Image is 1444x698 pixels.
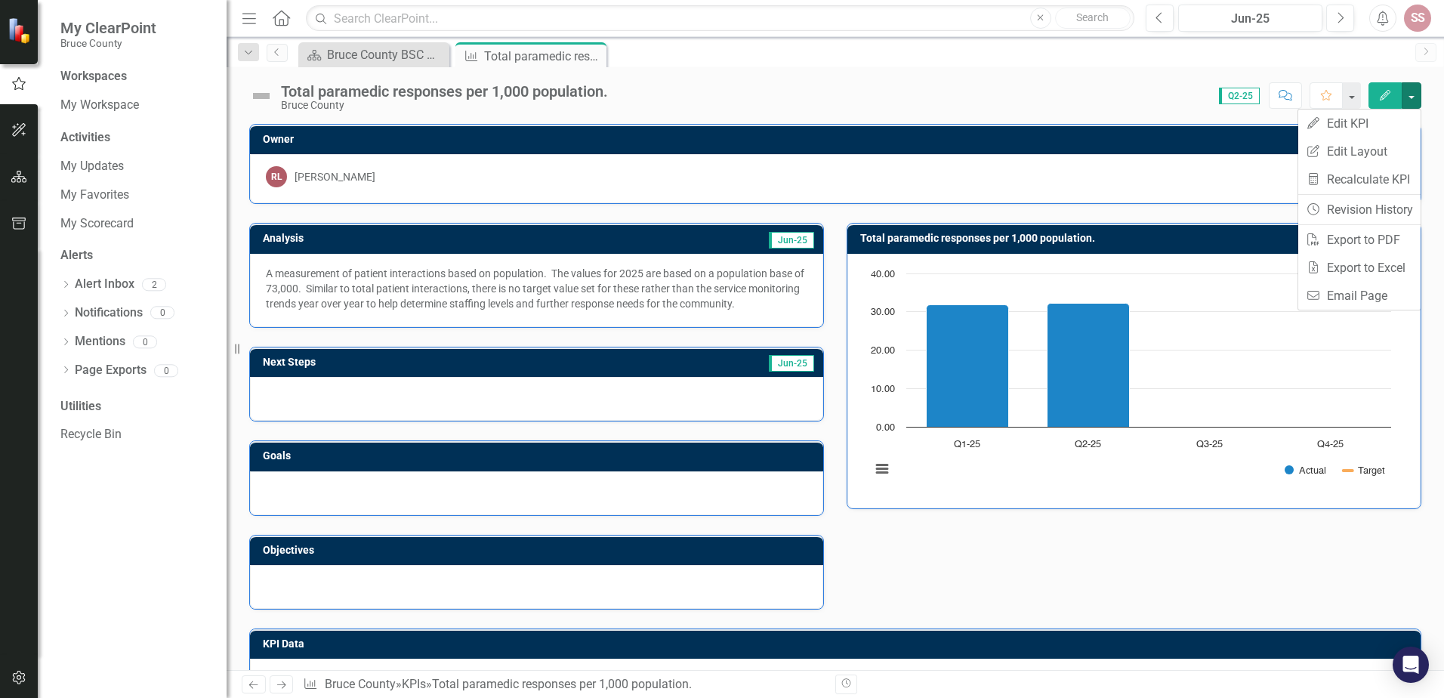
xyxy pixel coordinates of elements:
span: Jun-25 [769,355,814,372]
path: Q2-25, 32.3. Actual. [1048,303,1130,427]
a: Mentions [75,333,125,351]
a: Revision History [1298,196,1421,224]
button: Search [1055,8,1131,29]
span: Q2-25 [1219,88,1260,104]
a: Recycle Bin [60,426,211,443]
a: My Scorecard [60,215,211,233]
div: Alerts [60,247,211,264]
text: Q3-25 [1196,440,1223,449]
h3: Total paramedic responses per 1,000 population. [860,233,1413,244]
div: RL [266,166,287,187]
a: Notifications [75,304,143,322]
a: My Updates [60,158,211,175]
div: 0 [133,335,157,348]
div: [PERSON_NAME] [295,169,375,184]
a: Export to PDF [1298,226,1421,254]
div: Bruce County [281,100,608,111]
a: Export to Excel [1298,254,1421,282]
text: 0.00 [876,423,895,433]
text: Q2-25 [1075,440,1101,449]
button: View chart menu, Chart [872,459,893,480]
a: Recalculate KPI [1298,165,1421,193]
h3: Objectives [263,545,816,556]
img: ClearPoint Strategy [8,17,34,44]
text: 10.00 [871,385,895,394]
a: Email Page [1298,282,1421,310]
div: Jun-25 [1183,10,1317,28]
h3: Next Steps [263,357,556,368]
button: Show Actual [1285,465,1326,476]
img: Not Defined [249,84,273,108]
h3: Goals [263,450,816,462]
h3: Owner [263,134,1413,145]
div: Utilities [60,398,211,415]
div: Chart. Highcharts interactive chart. [863,266,1405,493]
a: Alert Inbox [75,276,134,293]
a: Edit Layout [1298,137,1421,165]
button: SS [1404,5,1431,32]
span: Search [1076,11,1109,23]
h3: Analysis [263,233,520,244]
text: 20.00 [871,346,895,356]
button: Jun-25 [1178,5,1322,32]
a: Edit KPI [1298,110,1421,137]
span: My ClearPoint [60,19,156,37]
span: Jun-25 [769,232,814,249]
div: Workspaces [60,68,127,85]
input: Search ClearPoint... [306,5,1134,32]
a: My Favorites [60,187,211,204]
div: Total paramedic responses per 1,000 population. [484,47,603,66]
text: 30.00 [871,307,895,317]
g: Actual, series 1 of 2. Bar series with 4 bars. [927,273,1331,428]
button: Show Target [1344,465,1385,476]
div: 2 [142,278,166,291]
a: Bruce County BSC Welcome Page [302,45,446,64]
div: Total paramedic responses per 1,000 population. [281,83,608,100]
p: A measurement of patient interactions based on population. The values for 2025 are based on a pop... [266,266,807,311]
a: Bruce County [325,677,396,691]
a: My Workspace [60,97,211,114]
div: Open Intercom Messenger [1393,647,1429,683]
div: » » [303,676,824,693]
text: Q4-25 [1317,440,1344,449]
a: KPIs [402,677,426,691]
text: Q1-25 [954,440,980,449]
div: Activities [60,129,211,147]
div: 0 [154,364,178,377]
text: 40.00 [871,270,895,280]
div: Bruce County BSC Welcome Page [327,45,446,64]
svg: Interactive chart [863,266,1399,493]
div: 0 [150,307,174,320]
path: Q1-25, 31.9. Actual. [927,304,1009,427]
small: Bruce County [60,37,156,49]
a: Page Exports [75,362,147,379]
h3: KPI Data [263,638,1413,650]
div: Total paramedic responses per 1,000 population. [432,677,692,691]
